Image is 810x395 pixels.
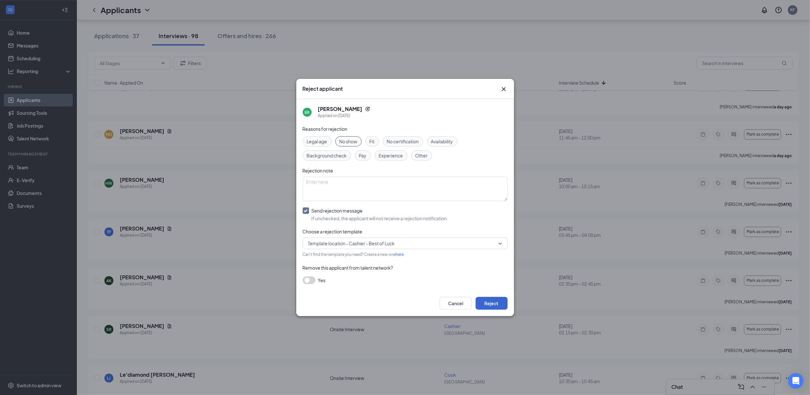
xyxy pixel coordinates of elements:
[303,229,363,234] span: Choose a rejection template
[396,252,404,257] a: here
[500,85,508,93] svg: Cross
[303,265,393,271] span: Remove this applicant from talent network?
[305,110,309,115] div: ER
[340,138,357,145] span: No show
[308,239,395,248] span: Template location - Cashier - Best of Luck
[318,113,370,119] div: Applied on [DATE]
[303,85,343,92] h3: Reject applicant
[307,138,327,145] span: Legal age
[431,138,453,145] span: Availability
[318,105,363,113] h5: [PERSON_NAME]
[303,126,348,132] span: Reasons for rejection
[303,252,405,257] span: Can't find the template you need? Create a new one .
[379,152,403,159] span: Experience
[359,152,367,159] span: Pay
[500,85,508,93] button: Close
[370,138,375,145] span: Fit
[307,152,347,159] span: Background check
[303,168,333,173] span: Rejection note
[415,152,428,159] span: Other
[788,373,804,389] div: Open Intercom Messenger
[476,297,508,310] button: Reject
[365,106,370,112] svg: Reapply
[318,276,326,284] span: Yes
[440,297,472,310] button: Cancel
[387,138,419,145] span: No certification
